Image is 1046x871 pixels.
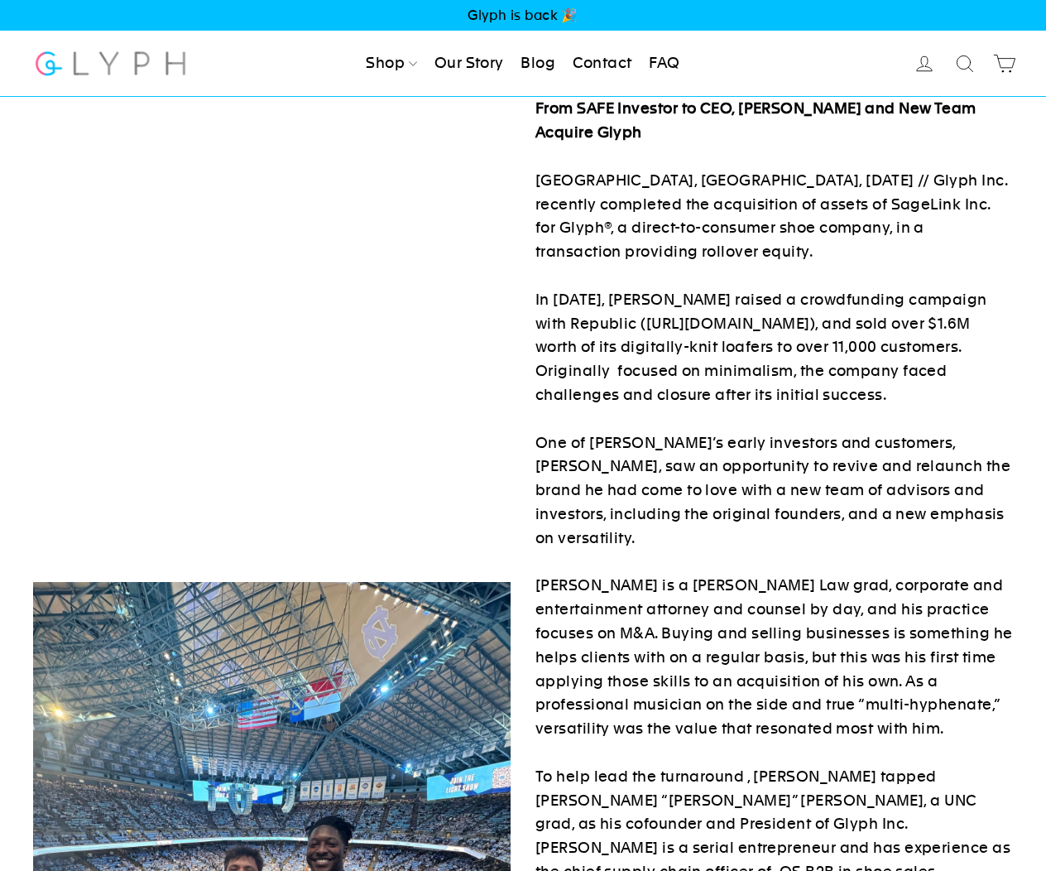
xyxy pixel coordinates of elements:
[566,46,639,82] a: Contact
[359,46,686,82] ul: Primary
[359,46,424,82] a: Shop
[535,99,976,141] strong: From SAFE Investor to CEO, [PERSON_NAME] and New Team Acquire Glyph
[514,46,562,82] a: Blog
[428,46,511,82] a: Our Story
[642,46,686,82] a: FAQ
[33,41,188,85] img: Glyph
